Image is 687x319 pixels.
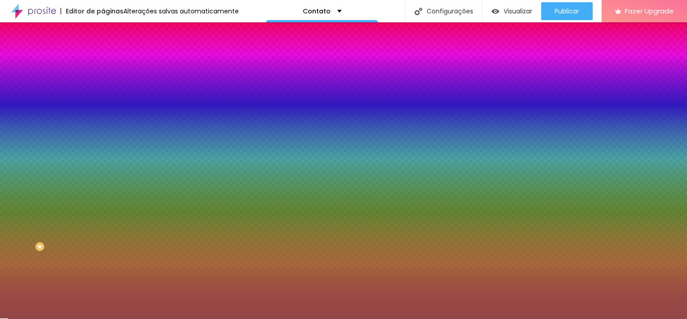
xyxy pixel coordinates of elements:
button: Publicar [541,2,593,20]
p: Contato [303,8,331,14]
font: Configurações [427,8,473,14]
img: Ícone [415,8,422,15]
div: Alterações salvas automaticamente [123,8,239,14]
img: view-1.svg [492,8,499,15]
span: Publicar [555,8,579,15]
span: Fazer Upgrade [625,7,674,15]
button: Visualizar [483,2,541,20]
span: Visualizar [504,8,532,15]
div: Editor de páginas [60,8,123,14]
